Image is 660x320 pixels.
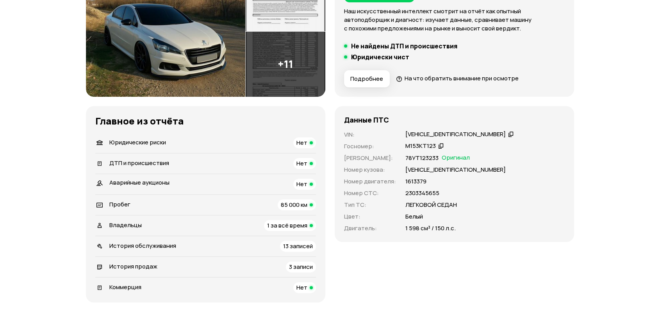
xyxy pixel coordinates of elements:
[350,75,383,83] span: Подробнее
[405,201,457,209] p: ЛЕГКОВОЙ СЕДАН
[344,142,396,151] p: Госномер :
[296,139,307,147] span: Нет
[396,74,519,82] a: На что обратить внимание при осмотре
[405,212,423,221] p: Белый
[281,201,307,209] span: 85 000 км
[351,53,409,61] h5: Юридически чист
[344,201,396,209] p: Тип ТС :
[283,242,313,250] span: 13 записей
[405,224,456,233] p: 1 598 см³ / 150 л.с.
[351,42,457,50] h5: Не найдены ДТП и происшествия
[344,189,396,197] p: Номер СТС :
[405,130,506,139] div: [VEHICLE_IDENTIFICATION_NUMBER]
[344,224,396,233] p: Двигатель :
[344,177,396,186] p: Номер двигателя :
[405,189,439,197] p: 2303345655
[289,263,313,271] span: 3 записи
[296,283,307,292] span: Нет
[344,116,389,124] h4: Данные ПТС
[344,154,396,162] p: [PERSON_NAME] :
[109,221,142,229] span: Владельцы
[405,177,426,186] p: 1613379
[344,165,396,174] p: Номер кузова :
[109,283,141,291] span: Коммерция
[109,262,157,270] span: История продаж
[95,116,316,126] h3: Главное из отчёта
[344,70,390,87] button: Подробнее
[109,242,176,250] span: История обслуживания
[344,130,396,139] p: VIN :
[405,142,436,150] div: М153КТ123
[344,212,396,221] p: Цвет :
[442,154,470,162] span: Оригинал
[405,165,506,174] p: [VEHICLE_IDENTIFICATION_NUMBER]
[405,74,519,82] span: На что обратить внимание при осмотре
[405,154,439,162] p: 78УТ123233
[296,159,307,167] span: Нет
[267,221,307,229] span: 1 за всё время
[109,159,169,167] span: ДТП и происшествия
[344,7,565,33] p: Наш искусственный интеллект смотрит на отчёт как опытный автоподборщик и диагност: изучает данные...
[109,200,130,208] span: Пробег
[296,180,307,188] span: Нет
[109,178,169,187] span: Аварийные аукционы
[109,138,166,146] span: Юридические риски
